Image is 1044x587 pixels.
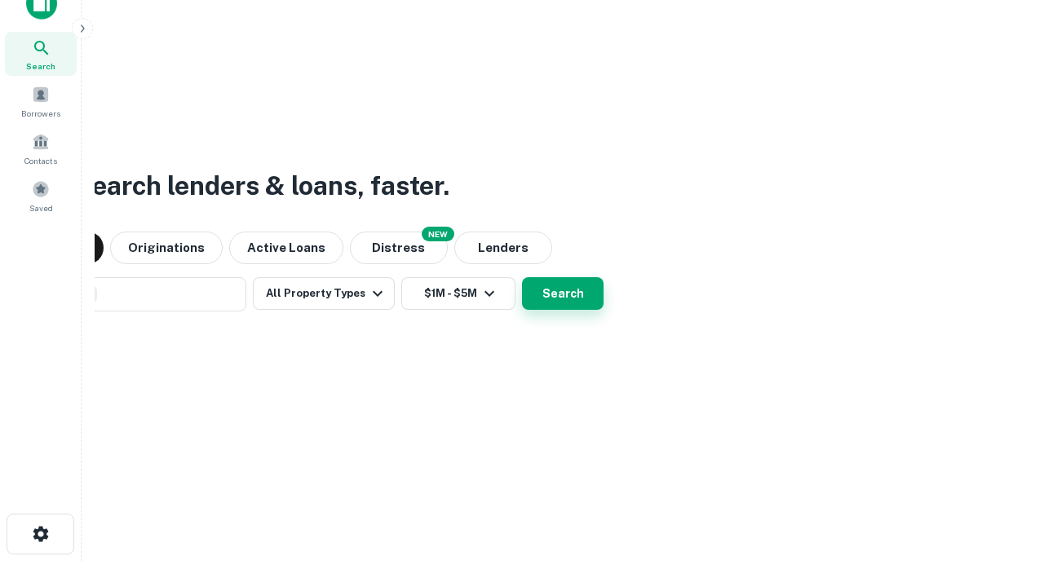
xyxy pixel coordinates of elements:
span: Saved [29,201,53,214]
button: $1M - $5M [401,277,515,310]
button: Search distressed loans with lien and other non-mortgage details. [350,232,448,264]
iframe: Chat Widget [962,457,1044,535]
button: Lenders [454,232,552,264]
span: Search [26,60,55,73]
span: Contacts [24,154,57,167]
h3: Search lenders & loans, faster. [74,166,449,205]
span: Borrowers [21,107,60,120]
a: Borrowers [5,79,77,123]
a: Contacts [5,126,77,170]
button: Originations [110,232,223,264]
button: Search [522,277,604,310]
a: Saved [5,174,77,218]
div: NEW [422,227,454,241]
button: Active Loans [229,232,343,264]
button: All Property Types [253,277,395,310]
a: Search [5,32,77,76]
